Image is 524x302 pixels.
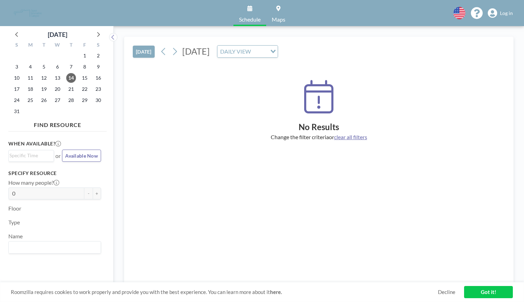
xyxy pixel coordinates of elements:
span: clear all filters [334,134,367,140]
span: Tuesday, August 19, 2025 [39,84,49,94]
button: - [84,188,93,199]
span: Wednesday, August 13, 2025 [53,73,62,83]
label: Floor [8,205,21,212]
div: W [51,41,64,50]
div: T [64,41,78,50]
span: Thursday, August 14, 2025 [66,73,76,83]
input: Search for option [9,243,97,252]
button: [DATE] [133,46,155,58]
span: Sunday, August 3, 2025 [12,62,22,72]
span: Monday, August 11, 2025 [25,73,35,83]
span: Wednesday, August 27, 2025 [53,95,62,105]
span: Sunday, August 31, 2025 [12,106,22,116]
label: Type [8,219,20,226]
span: or [329,134,334,140]
span: Friday, August 15, 2025 [80,73,90,83]
span: Thursday, August 21, 2025 [66,84,76,94]
span: Friday, August 8, 2025 [80,62,90,72]
button: Available Now [62,150,101,162]
span: Friday, August 29, 2025 [80,95,90,105]
h4: FIND RESOURCE [8,119,107,128]
div: F [78,41,91,50]
span: Tuesday, August 12, 2025 [39,73,49,83]
span: Log in [500,10,513,16]
span: Friday, August 1, 2025 [80,51,90,61]
h2: No Results [133,122,505,132]
span: Wednesday, August 20, 2025 [53,84,62,94]
span: Maps [272,17,285,22]
label: How many people? [8,179,59,186]
span: or [55,152,61,159]
div: S [91,41,105,50]
span: Thursday, August 7, 2025 [66,62,76,72]
span: Friday, August 22, 2025 [80,84,90,94]
label: Name [8,233,23,240]
img: organization-logo [11,6,45,20]
span: Monday, August 25, 2025 [25,95,35,105]
span: Saturday, August 9, 2025 [93,62,103,72]
span: Roomzilla requires cookies to work properly and provide you with the best experience. You can lea... [11,289,438,295]
div: [DATE] [48,30,67,39]
span: Monday, August 4, 2025 [25,62,35,72]
span: Saturday, August 2, 2025 [93,51,103,61]
span: Saturday, August 30, 2025 [93,95,103,105]
span: Schedule [239,17,261,22]
span: DAILY VIEW [219,47,252,56]
span: Tuesday, August 26, 2025 [39,95,49,105]
span: Thursday, August 28, 2025 [66,95,76,105]
span: Available Now [65,153,98,159]
span: Tuesday, August 5, 2025 [39,62,49,72]
span: Monday, August 18, 2025 [25,84,35,94]
span: [DATE] [182,46,210,56]
a: here. [270,289,282,295]
input: Search for option [9,152,50,159]
span: Sunday, August 10, 2025 [12,73,22,83]
a: Log in [488,8,513,18]
span: Saturday, August 16, 2025 [93,73,103,83]
div: T [37,41,51,50]
input: Search for option [253,47,266,56]
span: Change the filter criteria [271,134,329,140]
div: Search for option [217,46,278,57]
h3: Specify resource [8,170,101,176]
span: Sunday, August 24, 2025 [12,95,22,105]
span: Saturday, August 23, 2025 [93,84,103,94]
div: Search for option [9,150,54,161]
div: Search for option [9,241,101,253]
a: Decline [438,289,455,295]
span: Wednesday, August 6, 2025 [53,62,62,72]
a: Got it! [464,286,513,298]
div: M [24,41,37,50]
div: S [10,41,24,50]
button: + [93,188,101,199]
span: Sunday, August 17, 2025 [12,84,22,94]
